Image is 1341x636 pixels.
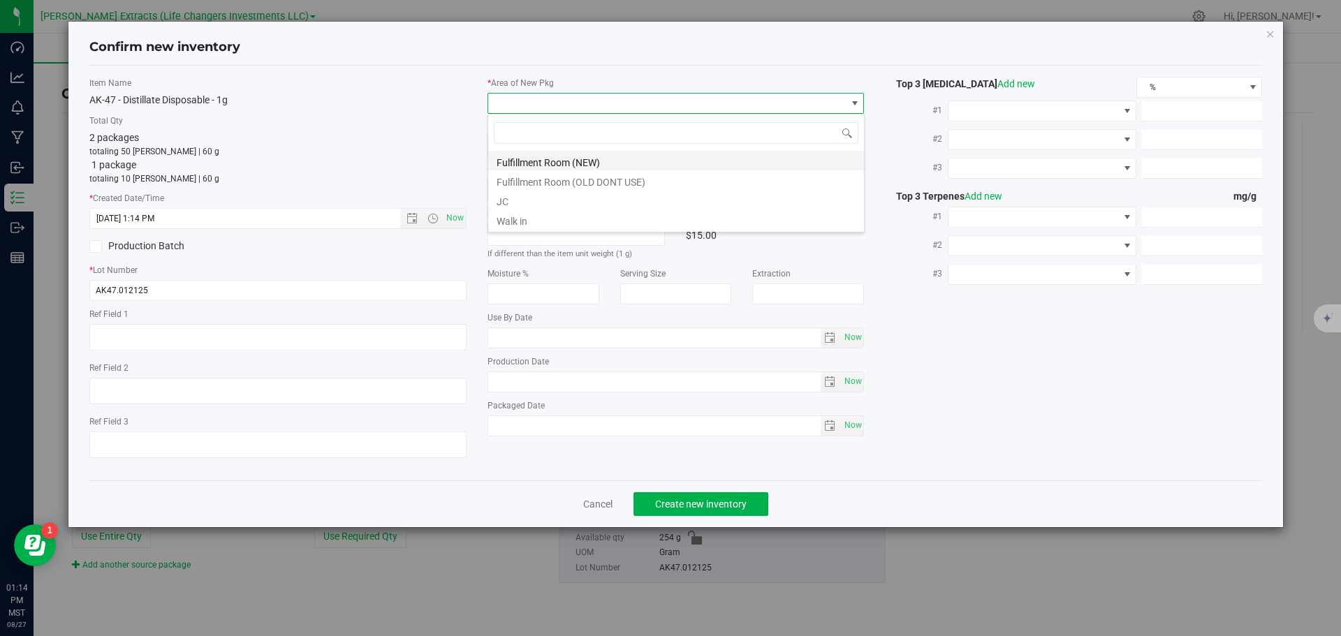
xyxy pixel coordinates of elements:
label: Area of New Pkg [488,77,865,89]
label: Extraction [752,267,864,280]
span: Set Current date [841,371,865,392]
label: Use By Date [488,311,865,324]
label: #2 [885,232,948,258]
div: AK-47 - Distillate Disposable - 1g [89,93,467,108]
p: totaling 10 [PERSON_NAME] | 60 g [89,172,467,185]
span: NO DATA FOUND [948,158,1136,179]
span: select [821,328,841,348]
label: #1 [885,98,948,123]
span: Top 3 Terpenes [885,191,1002,202]
label: Moisture % [488,267,599,280]
span: Set Current date [841,415,865,436]
small: If different than the item unit weight (1 g) [488,249,632,258]
span: 1 package [91,159,136,170]
a: Add new [997,78,1035,89]
label: Serving Size [620,267,732,280]
label: Created Date/Time [89,192,467,205]
span: Open the date view [400,213,424,224]
span: Create new inventory [655,498,747,510]
label: #3 [885,155,948,180]
span: select [840,328,863,348]
label: Packaged Date [488,399,865,412]
label: #3 [885,261,948,286]
div: $15.00 [686,225,864,246]
span: NO DATA FOUND [948,235,1136,256]
span: Top 3 [MEDICAL_DATA] [885,78,1035,89]
iframe: Resource center unread badge [41,522,58,539]
label: Production Batch [89,239,268,253]
span: 2 packages [89,132,139,143]
span: NO DATA FOUND [948,207,1136,228]
span: % [1137,77,1244,97]
label: Item Name [89,77,467,89]
a: Add new [965,191,1002,202]
button: Create new inventory [633,492,768,516]
p: totaling 50 [PERSON_NAME] | 60 g [89,145,467,158]
span: select [840,416,863,436]
label: Total Qty [89,114,467,127]
span: Set Current date [443,208,467,228]
span: mg/g [1233,191,1262,202]
label: Ref Field 1 [89,308,467,320]
label: #2 [885,126,948,151]
span: NO DATA FOUND [948,264,1136,285]
span: NO DATA FOUND [948,129,1136,150]
h4: Confirm new inventory [89,38,240,57]
span: select [840,372,863,392]
label: Ref Field 3 [89,415,467,428]
label: #1 [885,204,948,229]
iframe: Resource center [14,524,56,566]
a: Cancel [583,497,613,511]
span: Set Current date [841,327,865,348]
span: NO DATA FOUND [948,101,1136,121]
span: select [821,372,841,392]
label: Lot Number [89,264,467,276]
span: Open the time view [420,213,444,224]
label: Production Date [488,355,865,368]
span: select [821,416,841,436]
label: Ref Field 2 [89,362,467,374]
